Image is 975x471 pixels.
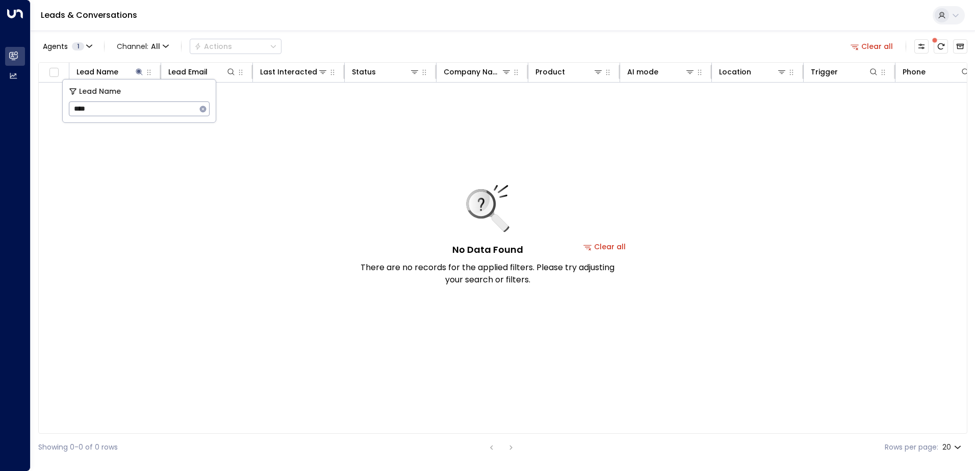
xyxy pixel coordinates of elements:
span: All [151,42,160,50]
span: There are new threads available. Refresh the grid to view the latest updates. [934,39,948,54]
div: Actions [194,42,232,51]
div: Trigger [811,66,879,78]
div: Trigger [811,66,838,78]
div: Lead Name [76,66,144,78]
div: Status [352,66,420,78]
label: Rows per page: [885,442,938,453]
button: Channel:All [113,39,173,54]
div: 20 [942,440,963,455]
div: Product [535,66,565,78]
div: AI mode [627,66,695,78]
div: Showing 0-0 of 0 rows [38,442,118,453]
span: 1 [72,42,84,50]
div: Company Name [444,66,511,78]
nav: pagination navigation [485,441,518,454]
div: Last Interacted [260,66,317,78]
button: Agents1 [38,39,96,54]
div: Lead Email [168,66,236,78]
div: Phone [903,66,970,78]
div: Location [719,66,751,78]
h5: No Data Found [452,243,523,256]
div: Button group with a nested menu [190,39,281,54]
div: Phone [903,66,926,78]
span: Agents [43,43,68,50]
div: Last Interacted [260,66,328,78]
div: Status [352,66,376,78]
a: Leads & Conversations [41,9,137,21]
p: There are no records for the applied filters. Please try adjusting your search or filters. [360,261,615,286]
div: Lead Name [76,66,118,78]
button: Actions [190,39,281,54]
div: Product [535,66,603,78]
button: Clear all [846,39,897,54]
span: Channel: [113,39,173,54]
button: Customize [914,39,929,54]
button: Archived Leads [953,39,967,54]
div: Company Name [444,66,501,78]
div: AI mode [627,66,658,78]
span: Toggle select all [47,66,60,79]
div: Location [719,66,787,78]
div: Lead Email [168,66,208,78]
span: Lead Name [79,86,121,97]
